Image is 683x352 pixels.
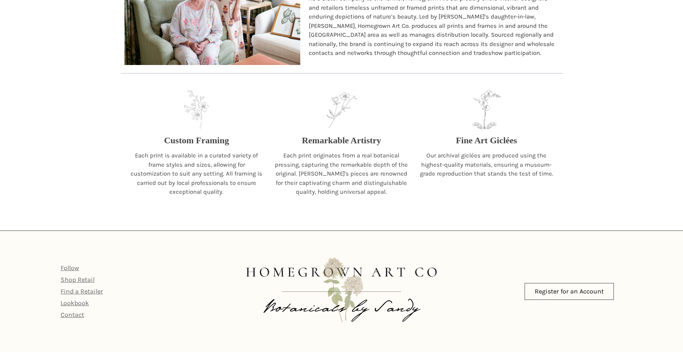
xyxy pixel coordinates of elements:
[61,311,84,318] a: Contact
[302,134,381,147] p: Remarkable Artistry
[61,264,79,272] a: Follow
[129,151,265,197] p: Each print is available in a curated variety of frame styles and sizes, allowing for customizatio...
[273,151,410,197] p: Each print originates from a real botanical pressing, capturing the remarkable depth of the origi...
[61,287,103,295] a: Find a Retailer
[525,283,614,300] a: Register for an Account
[61,276,95,283] a: Shop Retail
[61,299,89,307] a: Lookbook
[456,134,517,147] p: Fine Art Giclées
[164,134,229,147] p: Custom Framing
[418,151,555,178] p: Our archival giclées are produced using the highest-quality materials, ensuring a museum-grade re...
